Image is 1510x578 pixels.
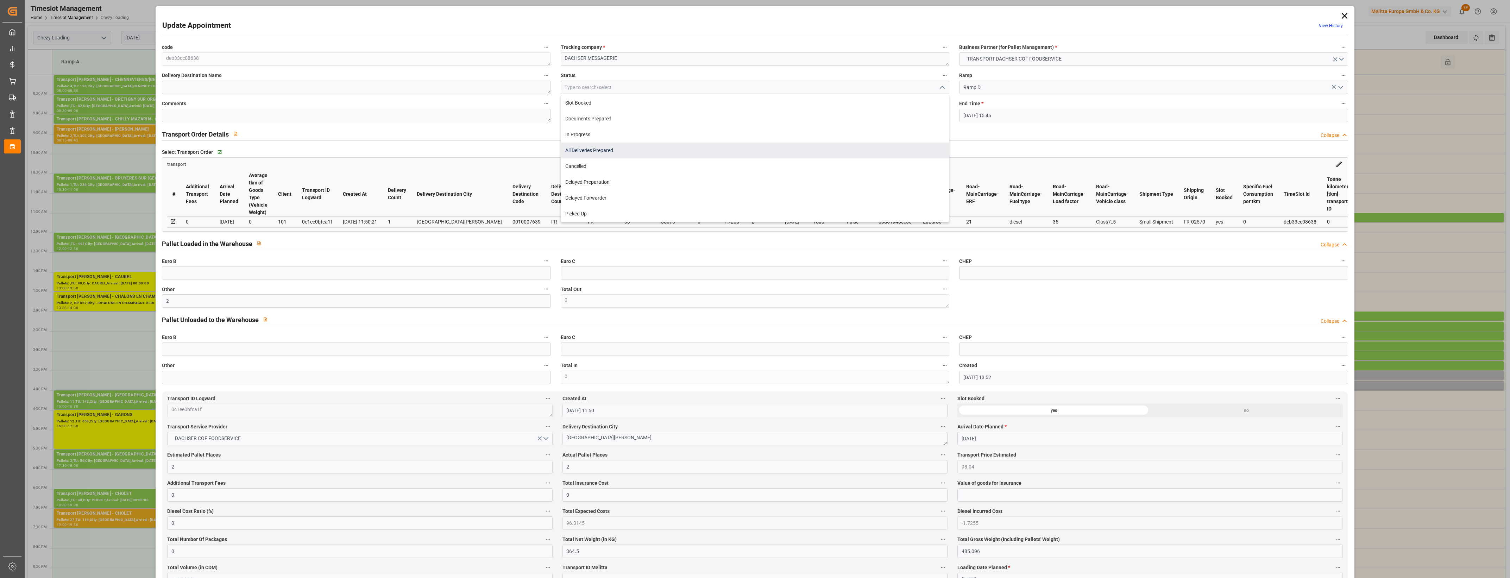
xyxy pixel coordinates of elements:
textarea: deb33cc08638 [162,52,550,66]
span: Transport ID Logward [167,395,215,402]
div: 0c1ee0bfca1f [302,218,332,226]
button: CHEP [1339,256,1348,265]
span: Ramp [959,72,972,79]
span: Slot Booked [957,395,984,402]
div: 0010007639 [512,218,541,226]
th: Arrival Date Planned [214,171,244,217]
th: Average tkm of Goods Type (Vehicle Weight) [244,171,273,217]
th: Slot Booked [1210,171,1238,217]
button: Transport Service Provider [543,422,553,431]
textarea: DACHSER MESSAGERIE [561,52,949,66]
textarea: [GEOGRAPHIC_DATA][PERSON_NAME] [562,432,948,445]
div: 21 [966,218,999,226]
div: 0 [186,218,209,226]
div: Cancelled [561,158,949,174]
button: Estimated Pallet Places [543,450,553,459]
button: Total Out [940,284,949,294]
div: All Deliveries Prepared [561,143,949,158]
button: Total In [940,361,949,370]
span: Value of goods for Insurance [957,479,1021,487]
button: Additional Transport Fees [543,478,553,488]
span: Estimated Pallet Places [167,451,221,459]
th: Client [273,171,297,217]
textarea: 0c1ee0bfca1f [167,404,552,417]
button: code [542,43,551,52]
button: open menu [167,432,552,445]
span: Transport Price Estimated [957,451,1016,459]
span: Total Gross Weight (Including Pallets' Weight) [957,536,1060,543]
span: Other [162,286,175,293]
th: Delivery Destination City [411,171,507,217]
span: Created At [562,395,586,402]
th: Road-MainCarriage-Fuel type [1004,171,1047,217]
h2: Pallet Unloaded to the Warehouse [162,315,259,325]
div: FR [551,218,577,226]
button: Total Gross Weight (Including Pallets' Weight) [1334,535,1343,544]
button: Total Net Weight (in KG) [938,535,948,544]
span: Euro B [162,334,176,341]
div: Delayed Forwarder [561,190,949,206]
span: TRANSPORT DACHSER COF FOODSERVICE [963,55,1065,63]
span: Arrival Date Planned [957,423,1007,431]
textarea: 0 [561,371,949,384]
span: transport [167,162,186,167]
div: Slot Booked [561,95,949,111]
span: Other [162,362,175,369]
h2: Transport Order Details [162,130,229,139]
h2: Pallet Loaded in the Warehouse [162,239,252,249]
button: Diesel Incurred Cost [1334,507,1343,516]
div: 0 [1327,218,1348,226]
th: Specific Fuel Consumption per tkm [1238,171,1278,217]
button: Total Volume (in CDM) [543,563,553,572]
div: FR-02570 [1184,218,1205,226]
span: CHEP [959,334,972,341]
a: View History [1319,23,1343,28]
div: 1 [388,218,406,226]
div: 0 [1243,218,1273,226]
div: 35 [1053,218,1086,226]
button: Business Partner (for Pallet Management) * [1339,43,1348,52]
input: DD-MM-YYYY HH:MM [959,109,1348,122]
span: Euro B [162,258,176,265]
th: Road-MainCarriage-ERF [961,171,1004,217]
button: Euro C [940,333,949,342]
a: transport [167,161,186,167]
button: Euro B [542,256,551,265]
button: Created At [938,394,948,403]
div: 101 [278,218,291,226]
button: Loading Date Planned * [1334,563,1343,572]
div: Delayed Preparation [561,174,949,190]
th: Road-MainCarriage-Vehicle class [1091,171,1134,217]
th: Delivery Destination Code [507,171,546,217]
span: Total Number Of Packages [167,536,227,543]
span: Comments [162,100,186,107]
th: Transport ID Logward [297,171,338,217]
button: View description [259,313,272,326]
span: Diesel Incurred Cost [957,508,1002,515]
span: Status [561,72,575,79]
span: Transport Service Provider [167,423,227,431]
input: Type to search/select [959,81,1348,94]
span: Euro C [561,258,575,265]
button: Trucking company * [940,43,949,52]
button: Euro C [940,256,949,265]
div: [GEOGRAPHIC_DATA][PERSON_NAME] [417,218,502,226]
span: Loading Date Planned [957,564,1010,571]
button: Delivery Destination Name [542,71,551,80]
button: Status [940,71,949,80]
th: TimeSlot Id [1278,171,1322,217]
h2: Update Appointment [162,20,231,31]
button: Actual Pallet Places [938,450,948,459]
span: Euro C [561,334,575,341]
button: Transport Price Estimated [1334,450,1343,459]
span: Business Partner (for Pallet Management) [959,44,1057,51]
button: Euro B [542,333,551,342]
div: Class7_5 [1096,218,1129,226]
span: Actual Pallet Places [562,451,608,459]
button: View description [252,237,266,250]
span: End Time [959,100,983,107]
div: yes [1216,218,1233,226]
button: CHEP [1339,333,1348,342]
span: Select Transport Order [162,149,213,156]
div: Small Shipment [1139,218,1173,226]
